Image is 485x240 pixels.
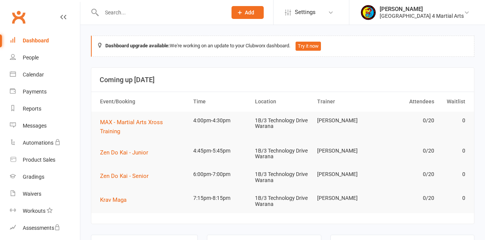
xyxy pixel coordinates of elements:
a: Dashboard [10,32,80,49]
button: Zen Do Kai - Junior [100,148,153,157]
td: 1B/3 Technology Drive Warana [252,112,314,136]
td: 0/20 [375,189,438,207]
td: 0/20 [375,112,438,129]
td: 0 [438,189,469,207]
td: 0 [438,165,469,183]
div: Payments [23,89,47,95]
a: Gradings [10,168,80,185]
strong: Dashboard upgrade available: [105,43,170,48]
span: Zen Do Kai - Junior [100,149,148,156]
h3: Coming up [DATE] [100,76,466,84]
span: Krav Maga [100,196,127,203]
input: Search... [99,7,222,18]
a: Reports [10,100,80,117]
td: 4:00pm-4:30pm [190,112,252,129]
img: thumb_image1683609340.png [361,5,376,20]
td: 1B/3 Technology Drive Warana [252,142,314,166]
td: 0 [438,142,469,160]
div: Gradings [23,174,44,180]
span: Add [245,9,254,16]
th: Location [252,92,314,111]
button: Add [232,6,264,19]
div: Automations [23,140,53,146]
th: Waitlist [438,92,469,111]
a: Product Sales [10,151,80,168]
span: Settings [295,4,316,21]
div: [PERSON_NAME] [380,6,464,12]
div: We're working on an update to your Clubworx dashboard. [91,36,474,57]
span: Zen Do Kai - Senior [100,173,149,179]
a: Automations [10,134,80,151]
a: Payments [10,83,80,100]
div: [GEOGRAPHIC_DATA] 4 Martial Arts [380,12,464,19]
a: Clubworx [9,8,28,26]
th: Attendees [375,92,438,111]
td: [PERSON_NAME] [314,112,376,129]
a: Messages [10,117,80,134]
div: Waivers [23,191,41,197]
a: Workouts [10,203,80,220]
td: 0/20 [375,165,438,183]
div: Assessments [23,225,60,231]
td: 1B/3 Technology Drive Warana [252,189,314,213]
th: Time [190,92,252,111]
td: [PERSON_NAME] [314,189,376,207]
button: Zen Do Kai - Senior [100,171,154,181]
td: 0 [438,112,469,129]
td: 1B/3 Technology Drive Warana [252,165,314,189]
td: [PERSON_NAME] [314,165,376,183]
a: Assessments [10,220,80,237]
button: MAX - Martial Arts Xross Training [100,118,186,136]
button: Try it now [296,42,321,51]
span: MAX - Martial Arts Xross Training [100,119,163,135]
div: Dashboard [23,37,49,44]
div: Calendar [23,72,44,78]
td: 6:00pm-7:00pm [190,165,252,183]
td: 7:15pm-8:15pm [190,189,252,207]
td: 0/20 [375,142,438,160]
th: Trainer [314,92,376,111]
div: People [23,55,39,61]
div: Messages [23,123,47,129]
div: Workouts [23,208,45,214]
td: 4:45pm-5:45pm [190,142,252,160]
th: Event/Booking [97,92,190,111]
a: Calendar [10,66,80,83]
a: Waivers [10,185,80,203]
td: [PERSON_NAME] [314,142,376,160]
div: Reports [23,106,41,112]
div: Product Sales [23,157,55,163]
button: Krav Maga [100,195,132,204]
a: People [10,49,80,66]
